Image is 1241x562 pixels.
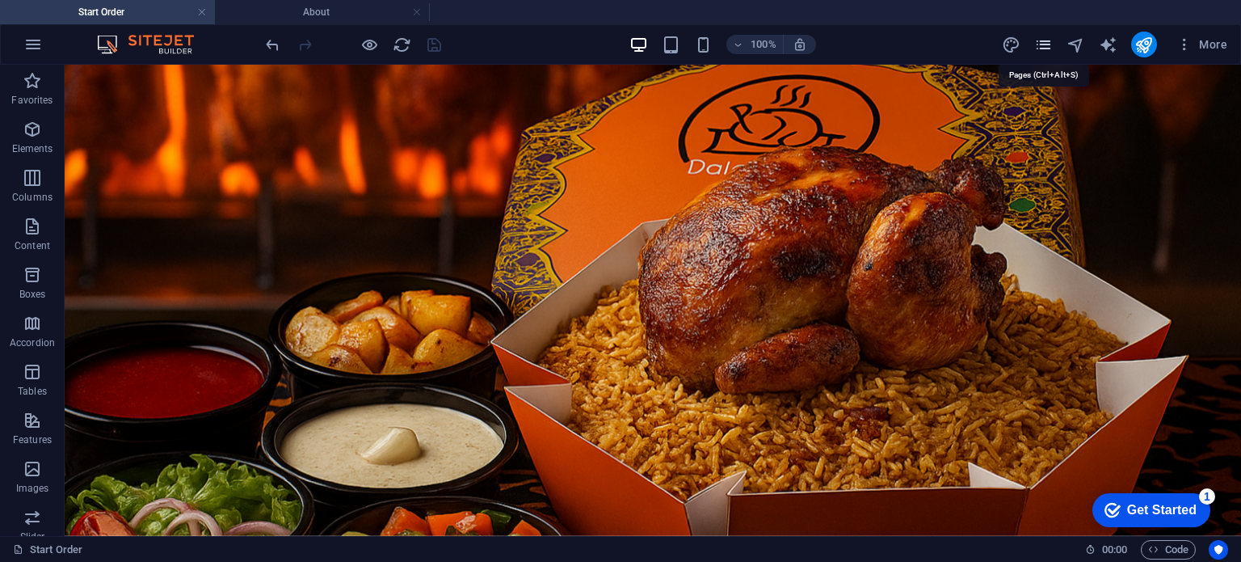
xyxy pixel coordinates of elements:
button: design [1002,35,1021,54]
i: On resize automatically adjust zoom level to fit chosen device. [793,37,807,52]
i: Navigator [1066,36,1085,54]
p: Tables [18,385,47,398]
button: undo [263,35,282,54]
div: 1 [120,3,136,19]
i: Design (Ctrl+Alt+Y) [1002,36,1020,54]
i: Undo: Change menu items (Ctrl+Z) [263,36,282,54]
div: Get Started 1 items remaining, 80% complete [13,8,131,42]
h6: 100% [751,35,776,54]
p: Content [15,239,50,252]
button: More [1170,32,1234,57]
button: Click here to leave preview mode and continue editing [360,35,379,54]
button: Code [1141,540,1196,560]
button: text_generator [1099,35,1118,54]
p: Slider [20,530,45,543]
img: Editor Logo [93,35,214,54]
button: publish [1131,32,1157,57]
button: navigator [1066,35,1086,54]
h4: About [215,3,430,21]
span: : [1113,543,1116,556]
h6: Session time [1085,540,1128,560]
div: Get Started [48,18,117,32]
p: Images [16,482,49,495]
p: Columns [12,191,53,204]
p: Accordion [10,336,55,349]
i: Reload page [393,36,411,54]
span: 00 00 [1102,540,1127,560]
a: Click to cancel selection. Double-click to open Pages [13,540,82,560]
button: pages [1034,35,1054,54]
button: Usercentrics [1209,540,1228,560]
button: 100% [726,35,784,54]
p: Elements [12,142,53,155]
span: Code [1148,540,1188,560]
i: Publish [1134,36,1153,54]
p: Features [13,433,52,446]
p: Boxes [19,288,46,301]
button: reload [392,35,411,54]
span: More [1176,36,1227,53]
p: Favorites [11,94,53,107]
